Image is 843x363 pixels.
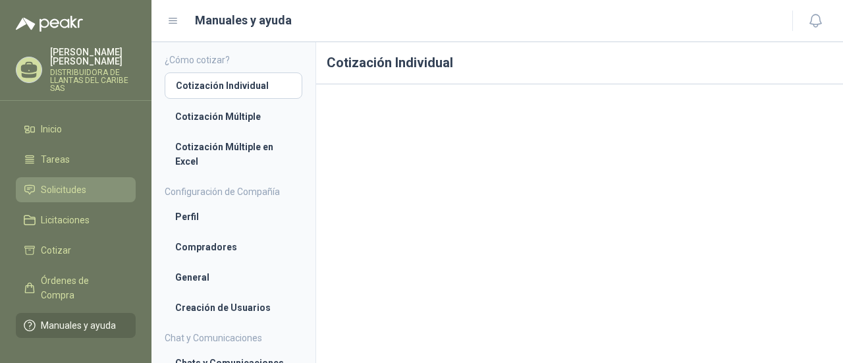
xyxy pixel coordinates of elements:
[165,53,302,67] h4: ¿Cómo cotizar?
[316,42,843,84] h1: Cotización Individual
[16,313,136,338] a: Manuales y ayuda
[175,270,292,285] li: General
[16,147,136,172] a: Tareas
[165,235,302,260] a: Compradores
[50,69,136,92] p: DISTRIBUIDORA DE LLANTAS DEL CARIBE SAS
[195,11,292,30] h1: Manuales y ayuda
[16,268,136,308] a: Órdenes de Compra
[175,240,292,254] li: Compradores
[165,184,302,199] h4: Configuración de Compañía
[175,140,292,169] li: Cotización Múltiple en Excel
[165,204,302,229] a: Perfil
[165,72,302,99] a: Cotización Individual
[175,209,292,224] li: Perfil
[41,152,70,167] span: Tareas
[16,208,136,233] a: Licitaciones
[16,238,136,263] a: Cotizar
[16,16,83,32] img: Logo peakr
[175,109,292,124] li: Cotización Múltiple
[50,47,136,66] p: [PERSON_NAME] [PERSON_NAME]
[41,273,123,302] span: Órdenes de Compra
[41,182,86,197] span: Solicitudes
[165,104,302,129] a: Cotización Múltiple
[41,318,116,333] span: Manuales y ayuda
[165,331,302,345] h4: Chat y Comunicaciones
[41,243,71,258] span: Cotizar
[165,265,302,290] a: General
[16,117,136,142] a: Inicio
[165,295,302,320] a: Creación de Usuarios
[41,213,90,227] span: Licitaciones
[165,134,302,174] a: Cotización Múltiple en Excel
[175,300,292,315] li: Creación de Usuarios
[176,78,291,93] li: Cotización Individual
[16,177,136,202] a: Solicitudes
[41,122,62,136] span: Inicio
